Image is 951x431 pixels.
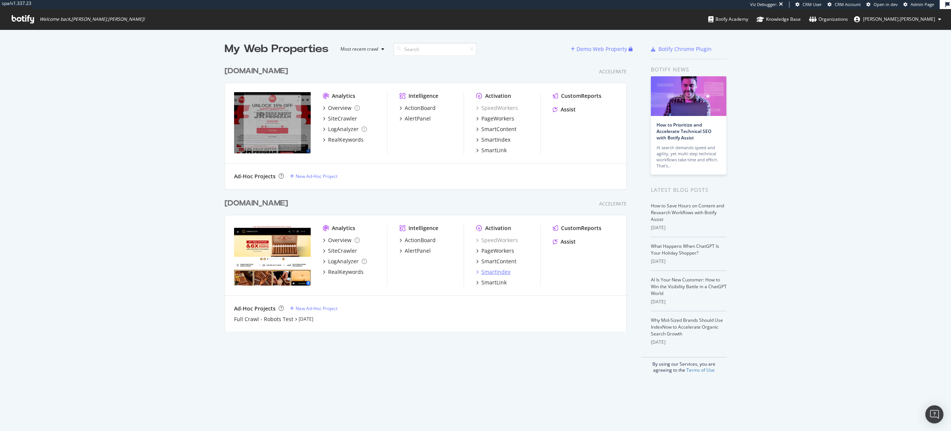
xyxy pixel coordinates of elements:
[328,258,359,265] div: LogAnalyzer
[399,104,436,112] a: ActionBoard
[296,305,338,312] div: New Ad-Hoc Project
[328,236,351,244] div: Overview
[561,238,576,246] div: Assist
[576,45,627,53] div: Demo Web Property
[863,16,935,22] span: laura.giuliari
[234,305,276,312] div: Ad-Hoc Projects
[476,236,518,244] a: SpeedWorkers
[328,136,364,144] div: RealKeywords
[651,258,727,265] div: [DATE]
[393,43,476,56] input: Search
[651,277,727,297] a: AI Is Your New Customer: How to Win the Visibility Battle in a ChatGPT World
[332,224,355,232] div: Analytics
[553,106,576,113] a: Assist
[571,43,629,55] button: Demo Web Property
[651,243,719,256] a: What Happens When ChatGPT Is Your Holiday Shopper?
[234,92,311,153] img: https://www.cigars.com/
[641,357,727,373] div: By using our Services, you are agreeing to the
[686,367,715,373] a: Terms of Use
[911,2,934,7] span: Admin Page
[481,125,516,133] div: SmartContent
[476,279,507,286] a: SmartLink
[405,104,436,112] div: ActionBoard
[225,198,288,209] div: [DOMAIN_NAME]
[299,316,313,322] a: [DATE]
[476,258,516,265] a: SmartContent
[225,66,291,77] a: [DOMAIN_NAME]
[290,305,338,312] a: New Ad-Hoc Project
[399,115,431,122] a: AlertPanel
[795,2,822,8] a: CRM User
[757,9,801,29] a: Knowledge Base
[903,2,934,8] a: Admin Page
[225,198,291,209] a: [DOMAIN_NAME]
[835,2,861,7] span: CRM Account
[328,268,364,276] div: RealKeywords
[408,224,438,232] div: Intelligence
[828,2,861,8] a: CRM Account
[651,202,724,222] a: How to Save Hours on Content and Research Workflows with Botify Assist
[334,43,387,55] button: Most recent crawl
[485,92,511,100] div: Activation
[571,46,629,52] a: Demo Web Property
[651,45,712,53] a: Botify Chrome Plugin
[476,125,516,133] a: SmartContent
[296,173,338,179] div: New Ad-Hoc Project
[651,317,723,337] a: Why Mid-Sized Brands Should Use IndexNow to Accelerate Organic Search Growth
[40,16,145,22] span: Welcome back, [PERSON_NAME].[PERSON_NAME] !
[485,224,511,232] div: Activation
[328,247,357,255] div: SiteCrawler
[848,13,947,25] button: [PERSON_NAME].[PERSON_NAME]
[476,268,510,276] a: SmartIndex
[651,339,727,346] div: [DATE]
[328,115,357,122] div: SiteCrawler
[481,147,507,154] div: SmartLink
[708,15,748,23] div: Botify Academy
[561,92,601,100] div: CustomReports
[323,247,357,255] a: SiteCrawler
[553,224,601,232] a: CustomReports
[866,2,898,8] a: Open in dev
[553,238,576,246] a: Assist
[476,104,518,112] div: SpeedWorkers
[651,65,727,74] div: Botify news
[481,279,507,286] div: SmartLink
[476,115,514,122] a: PageWorkers
[405,247,431,255] div: AlertPanel
[481,115,514,122] div: PageWorkers
[651,186,727,194] div: Latest Blog Posts
[323,104,360,112] a: Overview
[708,9,748,29] a: Botify Academy
[481,268,510,276] div: SmartIndex
[803,2,822,7] span: CRM User
[323,136,364,144] a: RealKeywords
[561,106,576,113] div: Assist
[225,66,288,77] div: [DOMAIN_NAME]
[757,15,801,23] div: Knowledge Base
[332,92,355,100] div: Analytics
[225,42,328,57] div: My Web Properties
[809,15,848,23] div: Organizations
[561,224,601,232] div: CustomReports
[651,224,727,231] div: [DATE]
[476,136,510,144] a: SmartIndex
[657,145,721,169] div: AI search demands speed and agility, yet multi-step technical workflows take time and effort. Tha...
[323,268,364,276] a: RealKeywords
[225,57,633,332] div: grid
[651,298,727,305] div: [DATE]
[481,247,514,255] div: PageWorkers
[234,173,276,180] div: Ad-Hoc Projects
[658,45,712,53] div: Botify Chrome Plugin
[323,236,360,244] a: Overview
[405,236,436,244] div: ActionBoard
[657,122,711,141] a: How to Prioritize and Accelerate Technical SEO with Botify Assist
[399,247,431,255] a: AlertPanel
[874,2,898,7] span: Open in dev
[405,115,431,122] div: AlertPanel
[651,76,726,116] img: How to Prioritize and Accelerate Technical SEO with Botify Assist
[476,247,514,255] a: PageWorkers
[925,405,943,423] div: Open Intercom Messenger
[399,236,436,244] a: ActionBoard
[476,147,507,154] a: SmartLink
[234,224,311,286] img: https://www.jrcigars.com/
